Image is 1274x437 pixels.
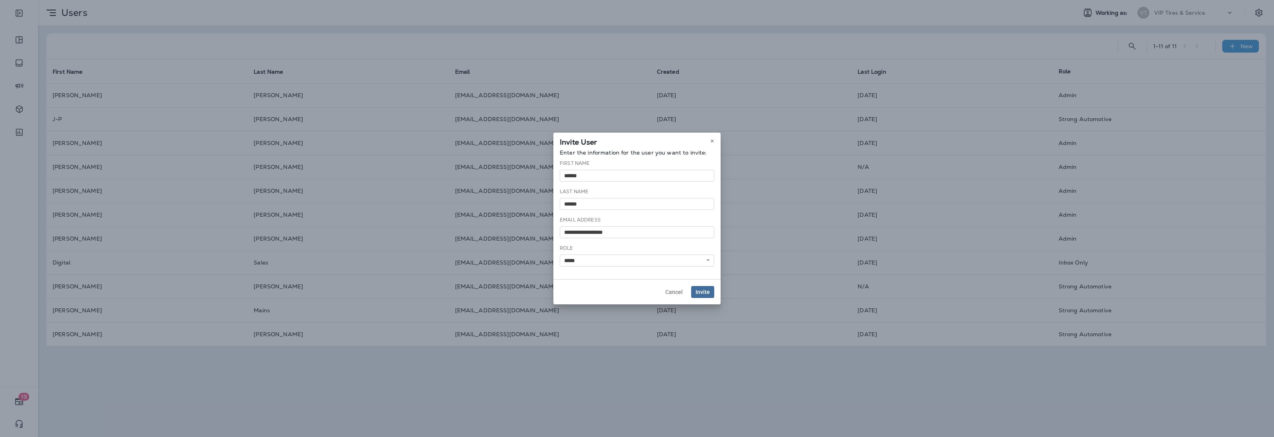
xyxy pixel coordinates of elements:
[553,133,721,149] div: Invite User
[691,286,714,298] button: Invite
[661,286,687,298] button: Cancel
[560,217,601,223] label: Email Address
[696,289,710,295] span: Invite
[560,149,714,156] p: Enter the information for the user you want to invite:
[560,245,573,251] label: Role
[560,160,590,167] label: First Name
[560,188,588,195] label: Last Name
[665,289,683,295] span: Cancel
